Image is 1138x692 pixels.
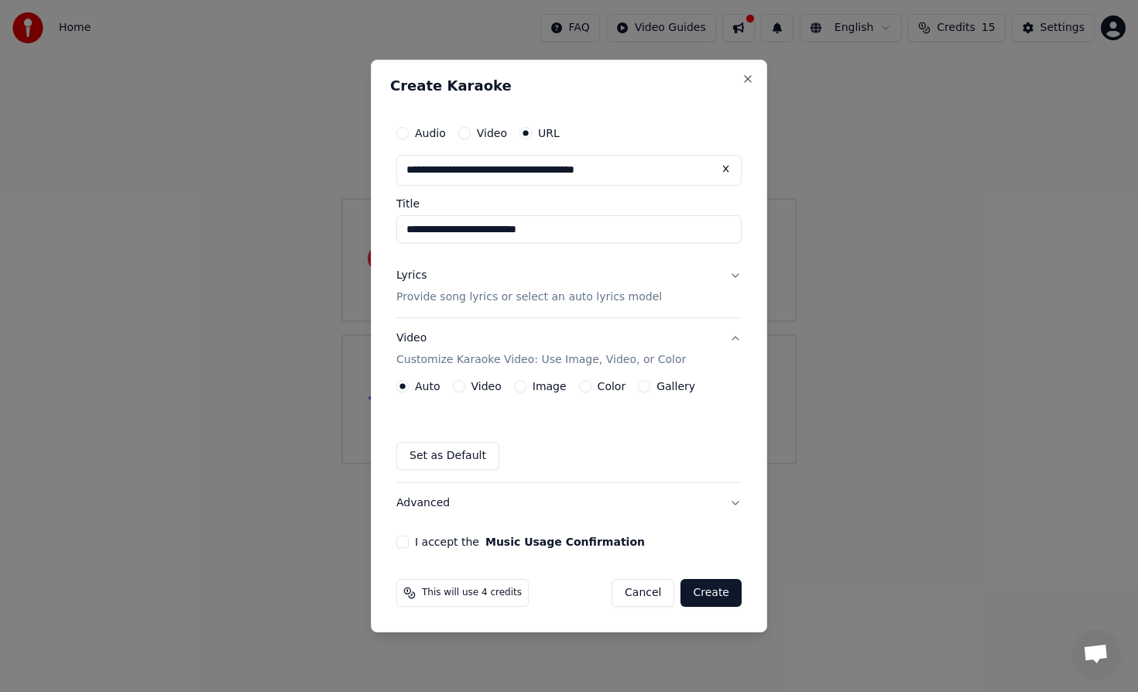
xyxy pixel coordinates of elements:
label: Title [396,198,742,209]
button: LyricsProvide song lyrics or select an auto lyrics model [396,255,742,317]
button: Create [680,579,742,607]
p: Customize Karaoke Video: Use Image, Video, or Color [396,352,686,368]
label: I accept the [415,536,645,547]
label: Audio [415,128,446,139]
button: Set as Default [396,442,499,470]
label: URL [538,128,560,139]
span: This will use 4 credits [422,587,522,599]
button: VideoCustomize Karaoke Video: Use Image, Video, or Color [396,318,742,380]
label: Image [533,381,567,392]
div: Video [396,331,686,368]
div: Lyrics [396,268,427,283]
h2: Create Karaoke [390,79,748,93]
label: Color [598,381,626,392]
button: Advanced [396,483,742,523]
label: Video [477,128,507,139]
button: I accept the [485,536,645,547]
label: Gallery [656,381,695,392]
div: VideoCustomize Karaoke Video: Use Image, Video, or Color [396,380,742,482]
label: Video [471,381,502,392]
p: Provide song lyrics or select an auto lyrics model [396,289,662,305]
label: Auto [415,381,440,392]
button: Cancel [612,579,674,607]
